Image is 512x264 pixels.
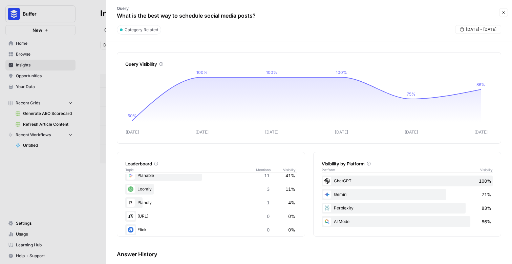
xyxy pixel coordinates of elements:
[266,70,277,75] tspan: 100%
[267,186,270,192] span: 3
[482,205,491,211] span: 83%
[288,213,295,220] span: 0%
[267,213,270,220] span: 0
[322,160,493,167] div: Visibility by Platform
[405,129,418,135] tspan: [DATE]
[480,167,493,172] span: Visibility
[117,12,256,20] p: What is the best way to schedule social media posts?
[125,224,297,235] div: Flick
[125,211,297,222] div: [URL]
[196,70,208,75] tspan: 100%
[288,226,295,233] span: 0%
[476,82,485,87] tspan: 86%
[125,170,297,181] div: Planable
[117,250,501,258] h3: Answer History
[285,186,295,192] span: 11%
[125,167,256,172] span: Topic
[267,199,270,206] span: 1
[127,185,135,193] img: 2gudg7x3jy6kdp1qgboo3374vfkb
[283,167,297,172] span: Visibility
[125,184,297,195] div: Loomly
[195,129,209,135] tspan: [DATE]
[482,218,491,225] span: 86%
[285,172,295,179] span: 41%
[127,226,135,234] img: c5oc2kojvmfndu2h8uue2p278261
[407,92,415,97] tspan: 75%
[336,70,347,75] tspan: 100%
[482,191,491,198] span: 71%
[322,216,493,227] div: AI Mode
[288,199,295,206] span: 4%
[322,189,493,200] div: Gemini
[127,199,135,207] img: 1xeloo5oa47w4xyofrdbh2mgmwc2
[127,212,135,220] img: gjr9rvg233pkgy5fzk0tyszwu3ch
[128,113,137,118] tspan: 50%
[256,167,283,172] span: Mentions
[265,129,278,135] tspan: [DATE]
[466,26,496,33] span: [DATE] - [DATE]
[322,176,493,186] div: ChatGPT
[125,160,297,167] div: Leaderboard
[127,171,135,180] img: wgfroqg7n8lt08le2y7udvb4ka88
[322,167,335,172] span: Platform
[479,178,491,184] span: 100%
[474,129,488,135] tspan: [DATE]
[335,129,348,135] tspan: [DATE]
[125,27,158,33] span: Category Related
[267,226,270,233] span: 0
[125,197,297,208] div: Planoly
[455,25,501,34] button: [DATE] - [DATE]
[126,129,139,135] tspan: [DATE]
[264,172,270,179] span: 11
[125,61,493,67] div: Query Visibility
[117,5,256,12] p: Query
[322,203,493,214] div: Perplexity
